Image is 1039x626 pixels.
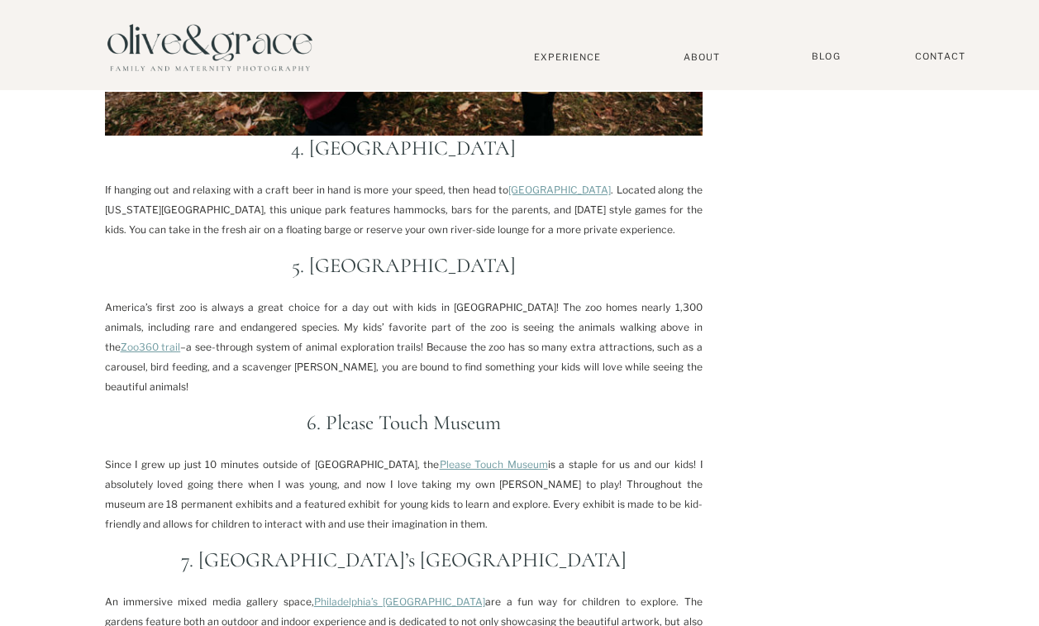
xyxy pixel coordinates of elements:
a: Zoo360 trail [121,341,181,353]
a: Experience [513,51,622,63]
a: About [677,51,727,62]
h2: 5. [GEOGRAPHIC_DATA] [105,253,703,278]
h2: 4. [GEOGRAPHIC_DATA] [105,136,703,160]
p: America’s first zoo is always a great choice for a day out with kids in [GEOGRAPHIC_DATA]! The zo... [105,298,703,397]
a: [GEOGRAPHIC_DATA] [508,184,611,196]
h2: 7. [GEOGRAPHIC_DATA]’s [GEOGRAPHIC_DATA] [105,547,703,572]
p: Since I grew up just 10 minutes outside of [GEOGRAPHIC_DATA], the is a staple for us and our kids... [105,455,703,534]
a: BLOG [806,50,847,63]
a: Philadelphia’s [GEOGRAPHIC_DATA] [314,595,485,608]
a: Please Touch Museum [440,458,548,471]
a: Contact [908,50,974,63]
p: If hanging out and relaxing with a craft beer in hand is more your speed, then head to . Located ... [105,180,703,240]
h2: 6. Please Touch Museum [105,410,703,435]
